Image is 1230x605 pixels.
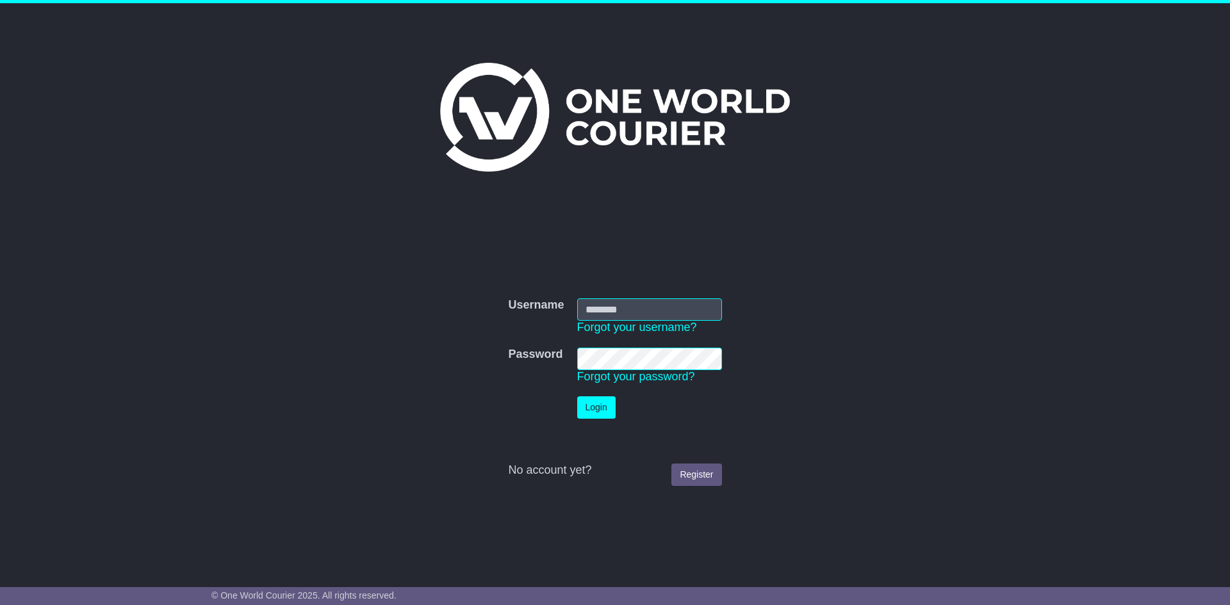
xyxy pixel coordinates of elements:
a: Register [671,464,721,486]
a: Forgot your username? [577,321,697,334]
a: Forgot your password? [577,370,695,383]
span: © One World Courier 2025. All rights reserved. [211,590,397,601]
label: Username [508,298,564,312]
label: Password [508,348,562,362]
button: Login [577,396,616,419]
img: One World [440,63,790,172]
div: No account yet? [508,464,721,478]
